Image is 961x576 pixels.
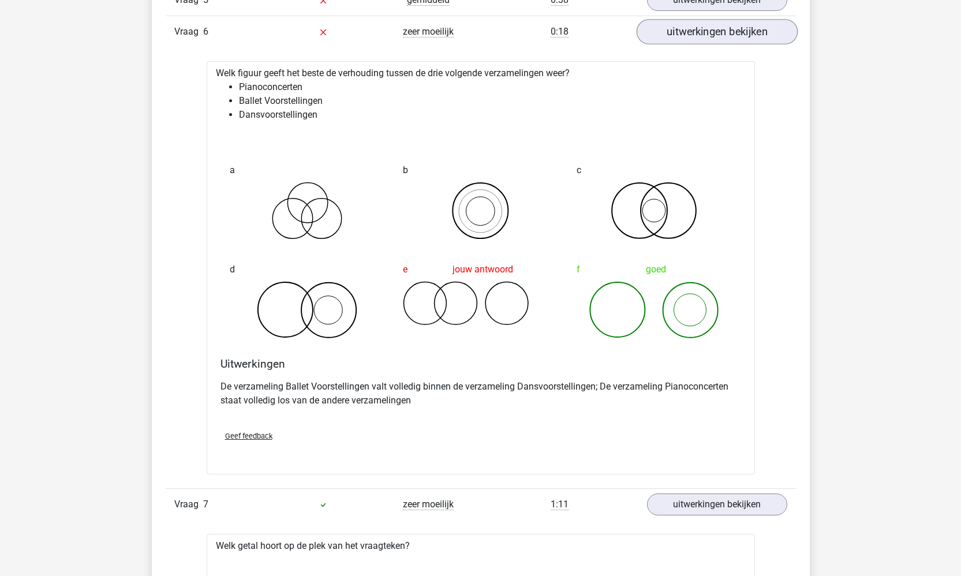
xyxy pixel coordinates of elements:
[203,499,208,510] span: 7
[174,25,203,39] span: Vraag
[230,159,235,182] span: a
[239,108,746,122] li: Dansvoorstellingen
[403,258,558,281] div: jouw antwoord
[220,357,741,371] h4: Uitwerkingen
[239,80,746,94] li: Pianoconcerten
[577,258,580,281] span: f
[647,493,787,515] a: uitwerkingen bekijken
[551,499,569,510] span: 1:11
[239,94,746,108] li: Ballet Voorstellingen
[225,432,272,440] span: Geef feedback
[220,380,741,407] p: De verzameling Ballet Voorstellingen valt volledig binnen de verzameling Dansvoorstellingen; De v...
[403,159,408,182] span: b
[403,258,407,281] span: e
[174,498,203,511] span: Vraag
[403,26,454,38] span: zeer moeilijk
[551,26,569,38] span: 0:18
[203,26,208,37] span: 6
[577,258,732,281] div: goed
[403,499,454,510] span: zeer moeilijk
[230,258,235,281] span: d
[636,19,797,44] a: uitwerkingen bekijken
[577,159,581,182] span: c
[207,61,755,474] div: Welk figuur geeft het beste de verhouding tussen de drie volgende verzamelingen weer?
